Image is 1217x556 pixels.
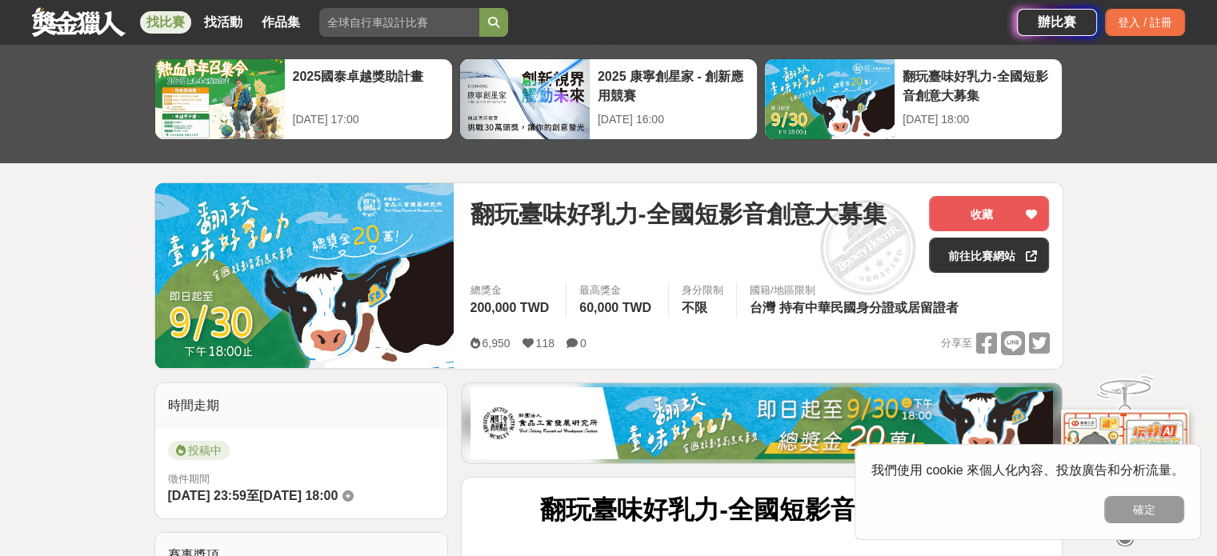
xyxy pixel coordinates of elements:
img: Cover Image [155,183,454,368]
span: 60,000 TWD [579,301,651,314]
a: 作品集 [255,11,306,34]
a: 2025國泰卓越獎助計畫[DATE] 17:00 [154,58,453,140]
div: 翻玩臺味好乳力-全國短影音創意大募集 [903,67,1054,103]
span: 0 [580,337,586,350]
a: 辦比賽 [1017,9,1097,36]
button: 收藏 [929,196,1049,231]
span: 台灣 [750,301,775,314]
span: 200,000 TWD [470,301,549,314]
a: 找比賽 [140,11,191,34]
a: 前往比賽網站 [929,238,1049,273]
img: d2146d9a-e6f6-4337-9592-8cefde37ba6b.png [1061,410,1189,516]
span: 不限 [682,301,707,314]
div: [DATE] 17:00 [293,111,444,128]
div: [DATE] 16:00 [598,111,749,128]
span: [DATE] 23:59 [168,489,246,502]
a: 翻玩臺味好乳力-全國短影音創意大募集[DATE] 18:00 [764,58,1063,140]
span: 翻玩臺味好乳力-全國短影音創意大募集 [470,196,886,232]
div: 國籍/地區限制 [750,282,963,298]
span: 最高獎金 [579,282,655,298]
a: 2025 康寧創星家 - 創新應用競賽[DATE] 16:00 [459,58,758,140]
strong: 翻玩臺味好乳力-全國短影音創意大募集 [540,495,984,524]
span: [DATE] 18:00 [259,489,338,502]
input: 全球自行車設計比賽 [319,8,479,37]
img: 1c81a89c-c1b3-4fd6-9c6e-7d29d79abef5.jpg [470,387,1053,459]
span: 分享至 [940,331,971,355]
span: 投稿中 [168,441,230,460]
div: 2025 康寧創星家 - 創新應用競賽 [598,67,749,103]
span: 118 [536,337,554,350]
span: 6,950 [482,337,510,350]
span: 徵件期間 [168,473,210,485]
span: 我們使用 cookie 來個人化內容、投放廣告和分析流量。 [871,463,1184,477]
span: 持有中華民國身分證或居留證者 [779,301,959,314]
div: 2025國泰卓越獎助計畫 [293,67,444,103]
button: 確定 [1104,496,1184,523]
div: 時間走期 [155,383,448,428]
div: 身分限制 [682,282,723,298]
span: 總獎金 [470,282,553,298]
div: 登入 / 註冊 [1105,9,1185,36]
a: 找活動 [198,11,249,34]
span: 至 [246,489,259,502]
div: [DATE] 18:00 [903,111,1054,128]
